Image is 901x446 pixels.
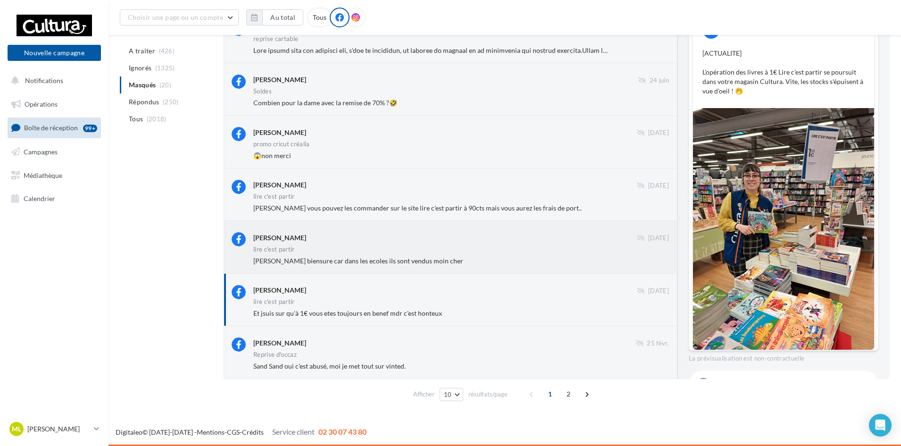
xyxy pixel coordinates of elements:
div: [PERSON_NAME] [253,75,306,84]
span: 24 juin [650,76,669,85]
a: CGS [227,428,240,436]
span: [DATE] [648,234,669,243]
button: Au total [246,9,303,25]
span: (426) [159,47,175,55]
span: Répondus [129,97,159,107]
span: [DATE] [648,182,669,190]
a: Digitaleo [116,428,142,436]
a: ML [PERSON_NAME] [8,420,101,438]
span: ML [12,424,21,434]
span: Service client [272,427,315,436]
span: A traiter [129,46,155,56]
span: 10 [444,391,452,398]
div: [PERSON_NAME] [253,233,306,243]
span: Et jsuis sur qu'à 1€ vous etes toujours en benef mdr c'est honteux [253,309,442,317]
p: [PERSON_NAME] [27,424,90,434]
button: Notifications [6,71,99,91]
a: Campagnes [6,142,103,162]
span: (250) [163,98,179,106]
span: Notifications [25,76,63,84]
div: Tous [307,8,332,27]
span: résultats/page [468,390,508,399]
span: Ignorés [129,63,151,73]
div: lire c'est partir [253,299,295,305]
a: Boîte de réception99+ [6,118,103,138]
span: [DATE] [648,129,669,137]
span: Calendrier [24,194,55,202]
a: Calendrier [6,189,103,209]
div: promo cricut créalia [253,141,310,147]
a: Opérations [6,94,103,114]
div: lire c'est partir [253,246,295,252]
button: 10 [440,388,464,401]
div: [PERSON_NAME] [253,286,306,295]
span: 1 [542,387,558,402]
span: Médiathèque [24,171,62,179]
span: 02 30 07 43 80 [318,427,367,436]
div: Reprise d'occaz [253,352,297,358]
span: Opérations [25,100,58,108]
p: [ACTUALITE] L'opération des livres à 1€ Lire c'est partir se poursuit dans votre magasin Cultura.... [702,49,865,96]
button: Choisir une page ou un compte [120,9,239,25]
span: Sand Sand oui c'est abusé, moi je met tout sur vinted. [253,362,406,370]
a: Médiathèque [6,166,103,185]
div: lire c'est partir [253,194,295,200]
span: 😱non merci [253,151,291,160]
button: Au total [262,9,303,25]
a: Mentions [197,428,225,436]
span: [PERSON_NAME] vous pouvez les commander sur le site lire c'est partir à 90cts mais vous aurez les... [253,204,582,212]
span: 25 févr. [647,339,669,348]
span: Tous [129,114,143,124]
div: 99+ [83,125,97,132]
span: (2018) [147,115,167,123]
span: Boîte de réception [24,124,78,132]
div: reprise cartable [253,36,298,42]
span: Combien pour la dame avec la remise de 70% ?🤣 [253,99,397,107]
div: Soldes [253,88,272,94]
span: (1325) [155,64,175,72]
span: Afficher [413,390,434,399]
button: Nouvelle campagne [8,45,101,61]
div: Open Intercom Messenger [869,414,892,437]
span: [DATE] [648,287,669,295]
div: La prévisualisation est non-contractuelle [689,351,878,363]
div: [PERSON_NAME] [253,128,306,137]
div: [PERSON_NAME] [253,338,306,348]
span: Campagnes [24,148,58,156]
span: Choisir une page ou un compte [128,13,223,21]
div: [PERSON_NAME] [253,180,306,190]
span: © [DATE]-[DATE] - - - [116,428,367,436]
span: [PERSON_NAME] biensure car dans les ecoles ils sont vendus moin cher [253,257,463,265]
span: 2 [561,387,576,402]
a: Crédits [242,428,264,436]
